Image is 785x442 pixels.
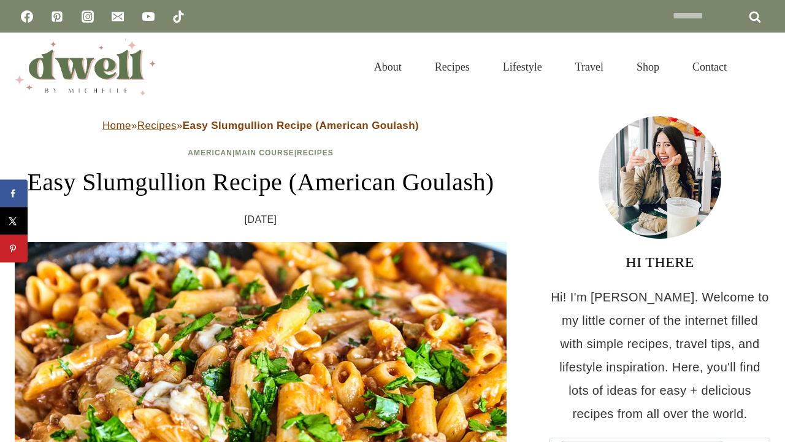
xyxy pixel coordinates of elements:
h3: HI THERE [549,251,770,273]
a: Home [102,120,131,131]
a: Shop [620,45,676,88]
strong: Easy Slumgullion Recipe (American Goulash) [183,120,419,131]
a: Email [105,4,130,29]
a: Instagram [75,4,100,29]
a: YouTube [136,4,161,29]
a: Recipes [297,149,334,157]
img: DWELL by michelle [15,39,156,95]
a: Recipes [137,120,177,131]
a: About [358,45,418,88]
a: Lifestyle [486,45,559,88]
p: Hi! I'm [PERSON_NAME]. Welcome to my little corner of the internet filled with simple recipes, tr... [549,285,770,425]
a: Contact [676,45,743,88]
a: Travel [559,45,620,88]
a: American [188,149,232,157]
nav: Primary Navigation [358,45,743,88]
span: | | [188,149,333,157]
h1: Easy Slumgullion Recipe (American Goulash) [15,164,507,201]
a: Main Course [235,149,294,157]
span: » » [102,120,419,131]
a: Recipes [418,45,486,88]
a: Facebook [15,4,39,29]
time: [DATE] [245,211,277,229]
button: View Search Form [749,56,770,77]
a: Pinterest [45,4,69,29]
a: TikTok [166,4,191,29]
